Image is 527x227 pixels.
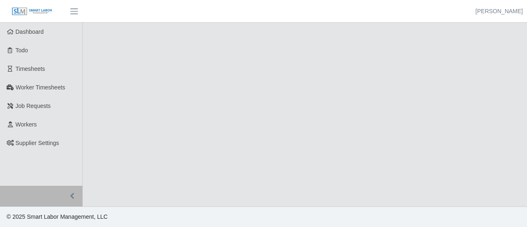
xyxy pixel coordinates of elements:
span: Worker Timesheets [16,84,65,91]
span: Workers [16,121,37,128]
span: Timesheets [16,66,45,72]
span: Supplier Settings [16,140,59,146]
span: Job Requests [16,103,51,109]
span: Dashboard [16,28,44,35]
span: © 2025 Smart Labor Management, LLC [7,213,107,220]
span: Todo [16,47,28,54]
img: SLM Logo [12,7,53,16]
a: [PERSON_NAME] [476,7,523,16]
